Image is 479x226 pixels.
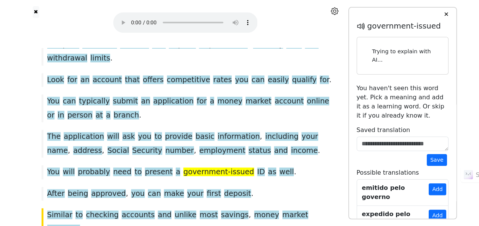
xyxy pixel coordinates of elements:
span: information [218,132,260,142]
span: market [245,97,271,106]
span: money [217,97,242,106]
span: person [67,111,93,120]
span: government-issued [183,167,254,177]
h6: Saved translation [357,126,449,134]
span: as [268,167,276,177]
span: fees [286,40,301,49]
span: balance [120,40,149,49]
span: and [305,40,319,49]
span: will [107,132,119,142]
span: submit [113,97,138,106]
span: unlike [175,210,196,220]
button: Add [429,210,446,221]
span: easily [268,75,289,85]
span: . [110,54,112,63]
span: approved [91,189,126,199]
span: account [93,75,122,85]
span: to [154,132,162,142]
div: Trying to explain with AI... [363,43,442,68]
span: online [307,97,329,106]
span: you [138,132,151,142]
span: You [47,167,60,177]
span: an [141,97,150,106]
span: an [80,75,90,85]
span: requirements [199,40,248,49]
span: You [47,97,60,106]
span: Similar [47,210,73,220]
span: savings [221,210,249,220]
span: first [207,189,221,199]
span: , [260,132,262,142]
span: money [254,210,279,220]
span: , [194,146,196,156]
span: being [68,189,88,199]
span: accounts [122,210,154,220]
span: minimum [82,40,117,49]
span: to [135,167,142,177]
span: . [251,189,253,199]
span: limits [90,54,110,63]
span: . [139,111,141,120]
span: make [164,189,184,199]
span: employment [199,146,245,156]
span: a [106,111,111,120]
span: , [102,146,104,156]
span: . [329,75,331,85]
button: Save [427,154,447,166]
span: including [265,132,298,142]
span: for [320,75,329,85]
span: . [318,146,320,156]
span: , [248,40,250,49]
span: will [63,167,75,177]
span: a [176,167,180,177]
span: checking [86,210,119,220]
span: well [279,167,294,177]
span: provide [165,132,192,142]
button: ✕ [439,8,453,21]
span: address [73,146,102,156]
span: market [282,210,308,220]
span: qualify [292,75,317,85]
span: can [148,189,161,199]
span: or [47,111,55,120]
span: to [75,210,83,220]
span: application [153,97,194,106]
span: competitive [167,75,210,85]
span: , [248,210,251,220]
span: and [158,210,171,220]
span: need [113,167,131,177]
span: , [126,189,128,199]
span: number [165,146,194,156]
span: ask [122,132,135,142]
button: Add [429,183,446,195]
div: emitido pelo governo [362,183,429,202]
span: The [47,132,61,142]
span: Look [47,75,64,85]
span: . [294,167,296,177]
span: at [96,111,103,120]
span: you [235,75,248,85]
span: withdrawal [47,54,87,63]
span: that [125,75,140,85]
span: most [200,210,218,220]
span: can [63,97,76,106]
span: can [252,75,264,85]
span: ID [257,167,265,177]
span: basic [195,132,215,142]
span: account [275,97,304,106]
span: you [131,189,144,199]
p: You haven't seen this word yet. Pick a meaning and add it as a learning word. Or skip it if you a... [357,84,449,120]
span: in [58,111,64,120]
span: , [68,146,70,156]
span: for [197,97,207,106]
span: branch [114,111,139,120]
span: a [210,97,215,106]
span: deposit [169,40,196,49]
span: compare [47,40,79,49]
span: application [64,132,104,142]
span: for [67,75,77,85]
span: status [248,146,271,156]
h5: government-issued [357,21,449,31]
button: ✖ [33,6,39,18]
